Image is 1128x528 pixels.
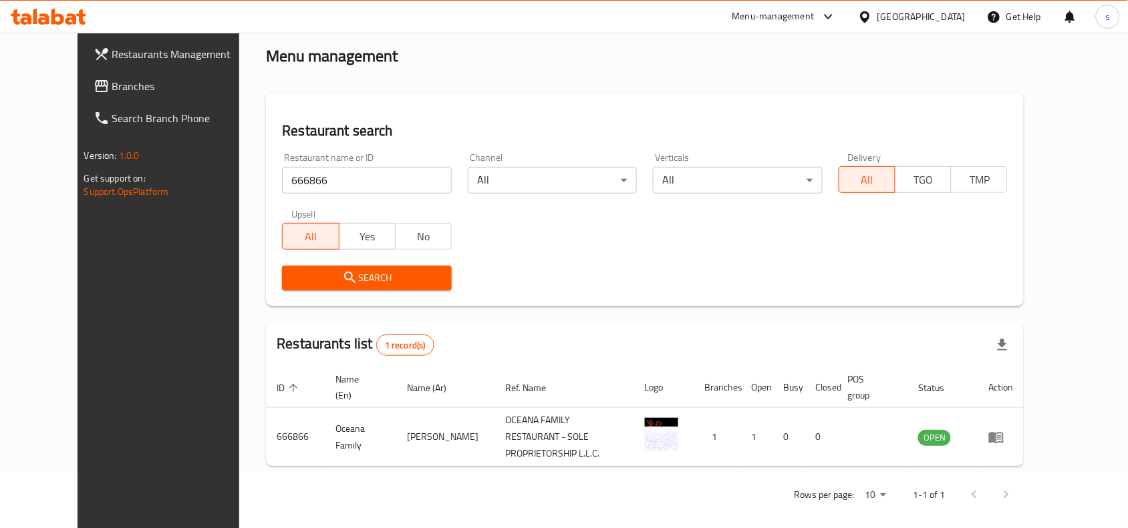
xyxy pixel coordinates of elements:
[634,367,694,408] th: Logo
[845,170,890,190] span: All
[84,147,117,164] span: Version:
[112,110,255,126] span: Search Branch Phone
[741,367,773,408] th: Open
[335,371,380,403] span: Name (En)
[645,418,678,451] img: Oceana Family
[112,78,255,94] span: Branches
[397,408,495,467] td: [PERSON_NAME]
[468,167,638,194] div: All
[401,227,446,246] span: No
[848,153,881,162] label: Delivery
[918,430,951,445] span: OPEN
[694,408,741,467] td: 1
[282,223,339,250] button: All
[741,408,773,467] td: 1
[266,408,325,467] td: 666866
[84,170,146,187] span: Get support on:
[773,367,805,408] th: Busy
[282,121,1008,141] h2: Restaurant search
[653,167,823,194] div: All
[951,166,1008,193] button: TMP
[345,227,390,246] span: Yes
[291,210,316,219] label: Upsell
[266,367,1024,467] table: enhanced table
[805,408,837,467] td: 0
[377,339,434,352] span: 1 record(s)
[805,367,837,408] th: Closed
[277,380,302,396] span: ID
[773,408,805,467] td: 0
[957,170,1002,190] span: TMP
[293,270,441,286] span: Search
[112,46,255,62] span: Restaurants Management
[325,408,396,467] td: Oceana Family
[277,334,434,356] h2: Restaurants list
[986,329,1018,361] div: Export file
[732,9,815,25] div: Menu-management
[918,380,962,396] span: Status
[495,408,634,467] td: OCEANA FAMILY RESTAURANT - SOLE PROPRIETORSHIP L.L.C.
[288,227,333,246] span: All
[376,334,434,356] div: Total records count
[266,45,398,67] h2: Menu management
[859,485,891,505] div: Rows per page:
[83,38,266,70] a: Restaurants Management
[83,102,266,134] a: Search Branch Phone
[839,166,895,193] button: All
[694,367,741,408] th: Branches
[282,266,452,290] button: Search
[339,223,396,250] button: Yes
[506,380,564,396] span: Ref. Name
[119,147,140,164] span: 1.0.0
[978,367,1024,408] th: Action
[1105,9,1110,24] span: s
[913,487,945,503] p: 1-1 of 1
[794,487,854,503] p: Rows per page:
[282,167,452,194] input: Search for restaurant name or ID..
[877,9,966,24] div: [GEOGRAPHIC_DATA]
[988,429,1013,445] div: Menu
[395,223,452,250] button: No
[895,166,952,193] button: TGO
[84,183,169,200] a: Support.OpsPlatform
[848,371,892,403] span: POS group
[83,70,266,102] a: Branches
[901,170,946,190] span: TGO
[408,380,464,396] span: Name (Ar)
